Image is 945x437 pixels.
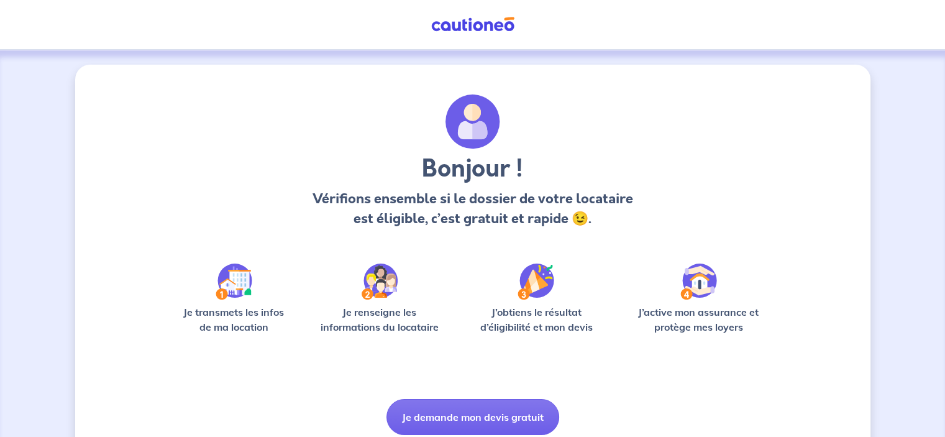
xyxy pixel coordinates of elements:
[680,264,717,300] img: /static/bfff1cf634d835d9112899e6a3df1a5d/Step-4.svg
[426,17,519,32] img: Cautioneo
[313,305,447,334] p: Je renseigne les informations du locataire
[626,305,771,334] p: J’active mon assurance et protège mes loyers
[445,94,500,149] img: archivate
[309,154,636,184] h3: Bonjour !
[175,305,293,334] p: Je transmets les infos de ma location
[466,305,606,334] p: J’obtiens le résultat d’éligibilité et mon devis
[386,399,559,435] button: Je demande mon devis gratuit
[362,264,398,300] img: /static/c0a346edaed446bb123850d2d04ad552/Step-2.svg
[518,264,554,300] img: /static/f3e743aab9439237c3e2196e4328bba9/Step-3.svg
[216,264,252,300] img: /static/90a569abe86eec82015bcaae536bd8e6/Step-1.svg
[309,189,636,229] p: Vérifions ensemble si le dossier de votre locataire est éligible, c’est gratuit et rapide 😉.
